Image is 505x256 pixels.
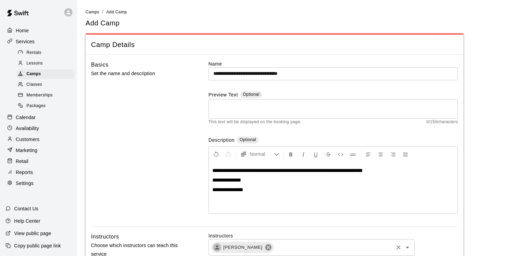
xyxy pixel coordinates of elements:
[335,148,346,160] button: Insert Code
[86,10,99,14] span: Camps
[16,59,75,68] div: Lessons
[347,148,359,160] button: Insert Link
[14,205,38,212] p: Contact Us
[91,60,109,69] h6: Basics
[102,8,103,15] li: /
[5,178,72,188] a: Settings
[16,147,37,154] p: Marketing
[16,169,33,176] p: Reports
[223,148,234,160] button: Redo
[5,145,72,155] a: Marketing
[16,158,29,165] p: Retail
[362,148,374,160] button: Left Align
[210,148,222,160] button: Undo
[16,80,75,90] div: Classes
[5,123,72,133] a: Availability
[26,49,42,56] span: Rentals
[16,91,75,100] div: Memberships
[16,58,77,69] a: Lessons
[243,92,259,97] span: Optional
[298,148,309,160] button: Format Italics
[16,69,75,79] div: Camps
[16,90,77,101] a: Memberships
[86,9,99,14] a: Camps
[16,101,77,112] a: Packages
[16,125,39,132] p: Availability
[375,148,386,160] button: Center Align
[239,137,256,142] span: Optional
[16,47,77,58] a: Rentals
[237,148,282,160] button: Formatting Options
[14,242,61,249] p: Copy public page link
[26,71,41,78] span: Camps
[209,232,458,239] label: Instructors
[14,230,51,237] p: View public page
[86,19,120,28] h5: Add Camp
[209,137,235,144] label: Description
[91,40,458,49] span: Camp Details
[209,60,458,67] label: Name
[16,136,40,143] p: Customers
[16,80,77,90] a: Classes
[86,8,497,16] nav: breadcrumb
[387,148,399,160] button: Right Align
[213,243,221,252] div: Yuma Kiyono
[310,148,322,160] button: Format Underline
[394,243,403,252] button: Clear
[403,243,412,252] button: Open
[16,27,29,34] p: Home
[5,167,72,177] a: Reports
[322,148,334,160] button: Format Strikethrough
[209,119,302,126] span: This text will be displayed on the booking page.
[16,114,36,121] p: Calendar
[285,148,297,160] button: Format Bold
[209,91,238,99] label: Preview Text
[400,148,411,160] button: Justify Align
[16,69,77,80] a: Camps
[26,103,46,109] span: Packages
[26,60,43,67] span: Lessons
[211,242,274,253] div: [PERSON_NAME]
[91,232,119,241] h6: Instructors
[250,151,274,158] span: Normal
[5,36,72,47] a: Services
[91,69,187,78] p: Set the name and description
[26,92,53,99] span: Memberships
[16,38,35,45] p: Services
[219,244,267,251] span: [PERSON_NAME]
[14,218,40,224] p: Help Center
[26,81,42,88] span: Classes
[106,10,127,14] span: Add Camp
[16,48,75,58] div: Rentals
[16,180,34,187] p: Settings
[5,112,72,123] a: Calendar
[5,25,72,36] a: Home
[5,134,72,144] a: Customers
[5,156,72,166] a: Retail
[426,119,458,126] span: 0 / 150 characters
[16,101,75,111] div: Packages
